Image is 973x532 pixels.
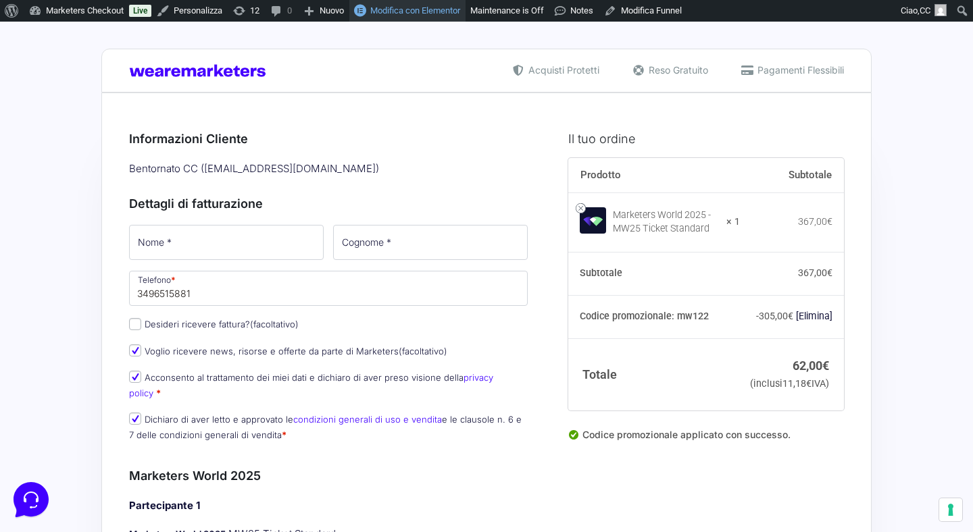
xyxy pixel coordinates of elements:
[788,311,793,321] span: €
[22,113,249,140] button: Inizia una conversazione
[370,5,460,16] span: Modifica con Elementor
[726,215,740,229] strong: × 1
[796,311,832,321] a: Rimuovi il codice promozionale mw122
[793,358,829,373] bdi: 62,00
[129,130,528,148] h3: Informazioni Cliente
[754,63,844,77] span: Pagamenti Flessibili
[129,372,493,398] label: Acconsento al trattamento dei miei dati e dichiaro di aver preso visione della
[30,196,221,210] input: Cerca un articolo...
[22,76,49,103] img: dark
[827,267,832,278] span: €
[11,11,227,32] h2: Ciao da Marketers 👋
[568,295,741,338] th: Codice promozionale: mw122
[129,467,528,485] h3: Marketers World 2025
[568,427,844,453] div: Codice promozionale applicato con successo.
[920,5,930,16] span: CC
[740,158,844,193] th: Subtotale
[129,319,299,329] label: Desideri ricevere fattura?
[827,216,832,227] span: €
[22,54,115,65] span: Le tue conversazioni
[22,167,105,178] span: Trova una risposta
[129,225,324,260] input: Nome *
[94,408,177,439] button: Messaggi
[782,378,812,390] span: 11,18
[129,271,528,306] input: Telefono *
[117,427,153,439] p: Messaggi
[580,207,606,234] img: Marketers World 2025 - MW25 Ticket Standard
[124,158,532,180] div: Bentornato CC ( [EMAIL_ADDRESS][DOMAIN_NAME] )
[806,378,812,390] span: €
[43,76,70,103] img: dark
[250,319,299,329] span: (facoltativo)
[129,5,151,17] a: Live
[645,63,708,77] span: Reso Gratuito
[750,378,829,390] small: (inclusi IVA)
[613,209,718,236] div: Marketers World 2025 - MW25 Ticket Standard
[568,158,741,193] th: Prodotto
[208,427,228,439] p: Aiuto
[293,414,442,425] a: condizioni generali di uso e vendita
[65,76,92,103] img: dark
[798,216,832,227] bdi: 367,00
[129,371,141,383] input: Acconsento al trattamento dei miei dati e dichiaro di aver preso visione dellaprivacy policy
[11,479,51,520] iframe: Customerly Messenger Launcher
[129,344,141,356] input: Voglio ricevere news, risorse e offerte da parte di Marketers(facoltativo)
[129,414,522,440] label: Dichiaro di aver letto e approvato le e le clausole n. 6 e 7 delle condizioni generali di vendita
[11,408,94,439] button: Home
[88,122,199,132] span: Inizia una conversazione
[759,311,793,321] span: 305,00
[129,498,528,514] h4: Partecipante 1
[333,225,528,260] input: Cognome *
[568,130,844,148] h3: Il tuo ordine
[129,346,447,356] label: Voglio ricevere news, risorse e offerte da parte di Marketers
[568,338,741,410] th: Totale
[144,167,249,178] a: Apri Centro Assistenza
[41,427,64,439] p: Home
[525,63,599,77] span: Acquisti Protetti
[568,252,741,296] th: Subtotale
[822,358,829,373] span: €
[176,408,259,439] button: Aiuto
[399,346,447,356] span: (facoltativo)
[129,318,141,330] input: Desideri ricevere fattura?(facoltativo)
[740,295,844,338] td: -
[129,194,528,213] h3: Dettagli di fatturazione
[939,498,962,521] button: Le tue preferenze relative al consenso per le tecnologie di tracciamento
[129,413,141,425] input: Dichiaro di aver letto e approvato lecondizioni generali di uso e venditae le clausole n. 6 e 7 d...
[798,267,832,278] bdi: 367,00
